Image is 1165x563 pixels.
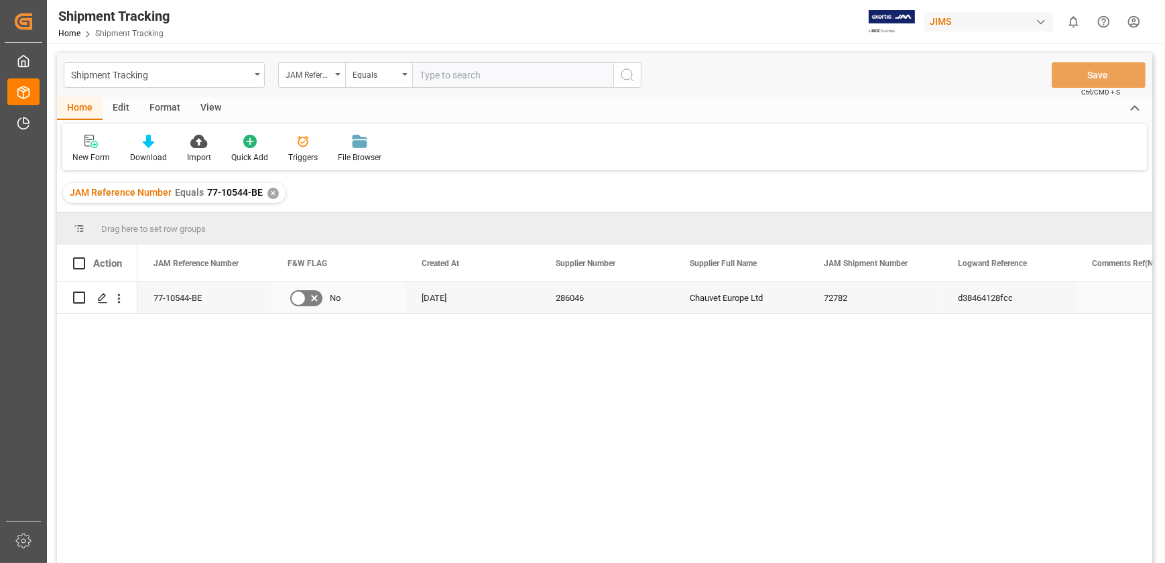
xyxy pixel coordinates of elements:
[190,97,231,120] div: View
[72,151,110,164] div: New Form
[1089,7,1119,37] button: Help Center
[278,62,345,88] button: open menu
[540,282,674,313] div: 286046
[869,10,915,34] img: Exertis%20JAM%20-%20Email%20Logo.jpg_1722504956.jpg
[130,151,167,164] div: Download
[330,283,341,314] span: No
[267,188,279,199] div: ✕
[1081,87,1120,97] span: Ctrl/CMD + S
[353,66,398,81] div: Equals
[1058,7,1089,37] button: show 0 new notifications
[808,282,942,313] div: 72782
[154,259,239,268] span: JAM Reference Number
[1052,62,1146,88] button: Save
[924,9,1058,34] button: JIMS
[288,151,318,164] div: Triggers
[137,282,271,313] div: 77-10544-BE
[690,259,757,268] span: Supplier Full Name
[286,66,331,81] div: JAM Reference Number
[674,282,808,313] div: Chauvet Europe Ltd
[231,151,268,164] div: Quick Add
[93,257,122,269] div: Action
[57,97,103,120] div: Home
[942,282,1076,313] div: d38464128fcc
[824,259,908,268] span: JAM Shipment Number
[412,62,613,88] input: Type to search
[58,29,80,38] a: Home
[613,62,641,88] button: search button
[338,151,381,164] div: File Browser
[422,259,459,268] span: Created At
[556,259,615,268] span: Supplier Number
[288,259,327,268] span: F&W FLAG
[175,187,204,198] span: Equals
[70,187,172,198] span: JAM Reference Number
[406,282,540,313] div: [DATE]
[101,224,206,234] span: Drag here to set row groups
[924,12,1053,32] div: JIMS
[58,6,170,26] div: Shipment Tracking
[139,97,190,120] div: Format
[187,151,211,164] div: Import
[57,282,137,314] div: Press SPACE to select this row.
[345,62,412,88] button: open menu
[64,62,265,88] button: open menu
[207,187,263,198] span: 77-10544-BE
[958,259,1027,268] span: Logward Reference
[103,97,139,120] div: Edit
[71,66,250,82] div: Shipment Tracking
